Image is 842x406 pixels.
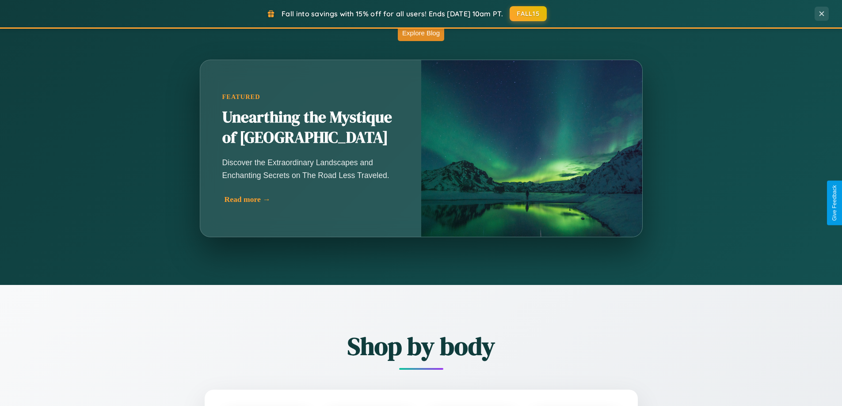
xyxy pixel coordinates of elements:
[398,25,444,41] button: Explore Blog
[222,107,399,148] h2: Unearthing the Mystique of [GEOGRAPHIC_DATA]
[225,195,401,204] div: Read more →
[222,156,399,181] p: Discover the Extraordinary Landscapes and Enchanting Secrets on The Road Less Traveled.
[282,9,503,18] span: Fall into savings with 15% off for all users! Ends [DATE] 10am PT.
[510,6,547,21] button: FALL15
[156,329,686,363] h2: Shop by body
[831,185,838,221] div: Give Feedback
[222,93,399,101] div: Featured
